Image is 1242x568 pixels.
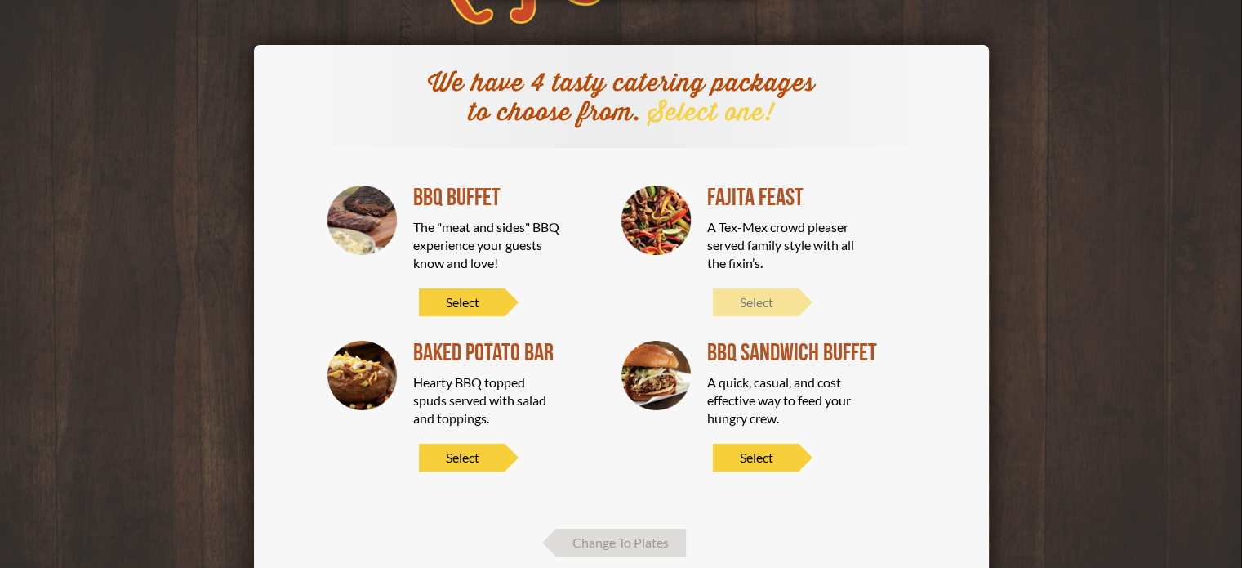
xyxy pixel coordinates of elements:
img: Baked Potato Bar [327,341,398,411]
img: BBQ SANDWICH BUFFET [621,341,692,411]
div: The "meat and sides" BBQ experience your guests know and love! [413,218,560,272]
div: A Tex-Mex crowd pleaser served family style with all the fixin’s. [707,218,854,272]
span: Select [713,444,799,472]
span: Select [419,444,505,472]
span: Select [419,288,505,316]
div: BBQ Buffet [413,186,596,210]
span: Select [713,288,799,316]
div: BBQ SANDWICH BUFFET [707,341,890,365]
span: Change To Plates [556,529,686,557]
img: BBQ Buffet [327,186,398,256]
span: Select one! [648,97,774,129]
div: Baked Potato Bar [413,341,596,365]
div: Hearty BBQ topped spuds served with salad and toppings. [413,373,560,427]
div: A quick, casual, and cost effective way to feed your hungry crew. [707,373,854,427]
img: Fajita Feast [621,186,692,256]
div: We have 4 tasty catering packages to choose from. [417,69,826,128]
div: Fajita Feast [707,186,890,210]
